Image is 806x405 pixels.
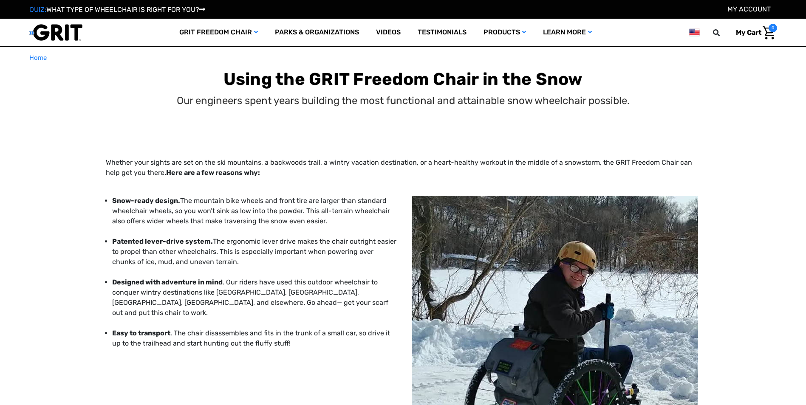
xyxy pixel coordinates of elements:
[736,28,761,37] span: My Cart
[223,69,583,89] b: Using the GRIT Freedom Chair in the Snow
[368,19,409,46] a: Videos
[730,24,777,42] a: Cart with 0 items
[112,278,223,286] strong: Designed with adventure in mind
[475,19,535,46] a: Products
[409,19,475,46] a: Testimonials
[112,196,397,236] p: The mountain bike wheels and front tire are larger than standard wheelchair wheels, so you won’t ...
[177,93,630,108] p: Our engineers spent years building the most functional and attainable snow wheelchair possible.
[535,19,600,46] a: Learn More
[29,6,205,14] a: QUIZ:WHAT TYPE OF WHEELCHAIR IS RIGHT FOR YOU?
[112,236,397,277] p: The ergonomic lever drive makes the chair outright easier to propel than other wheelchairs. This ...
[112,197,180,205] strong: Snow-ready design.
[29,24,82,41] img: GRIT All-Terrain Wheelchair and Mobility Equipment
[266,19,368,46] a: Parks & Organizations
[689,27,699,38] img: us.png
[29,6,46,14] span: QUIZ:
[166,169,260,177] strong: Here are a few reasons why:
[112,329,170,337] strong: Easy to transport
[769,24,777,32] span: 0
[112,277,397,328] p: . Our riders have used this outdoor wheelchair to conquer wintry destinations like [GEOGRAPHIC_DA...
[112,328,397,349] p: . The chair disassembles and fits in the trunk of a small car, so drive it up to the trailhead an...
[763,26,775,39] img: Cart
[171,19,266,46] a: GRIT Freedom Chair
[29,53,47,63] a: Home
[112,237,213,245] strong: Patented lever-drive system.
[106,157,701,178] p: Whether your sights are set on the ski mountains, a backwoods trail, a wintry vacation destinatio...
[727,5,771,13] a: Account
[717,24,730,42] input: Search
[29,53,777,63] nav: Breadcrumb
[29,54,47,62] span: Home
